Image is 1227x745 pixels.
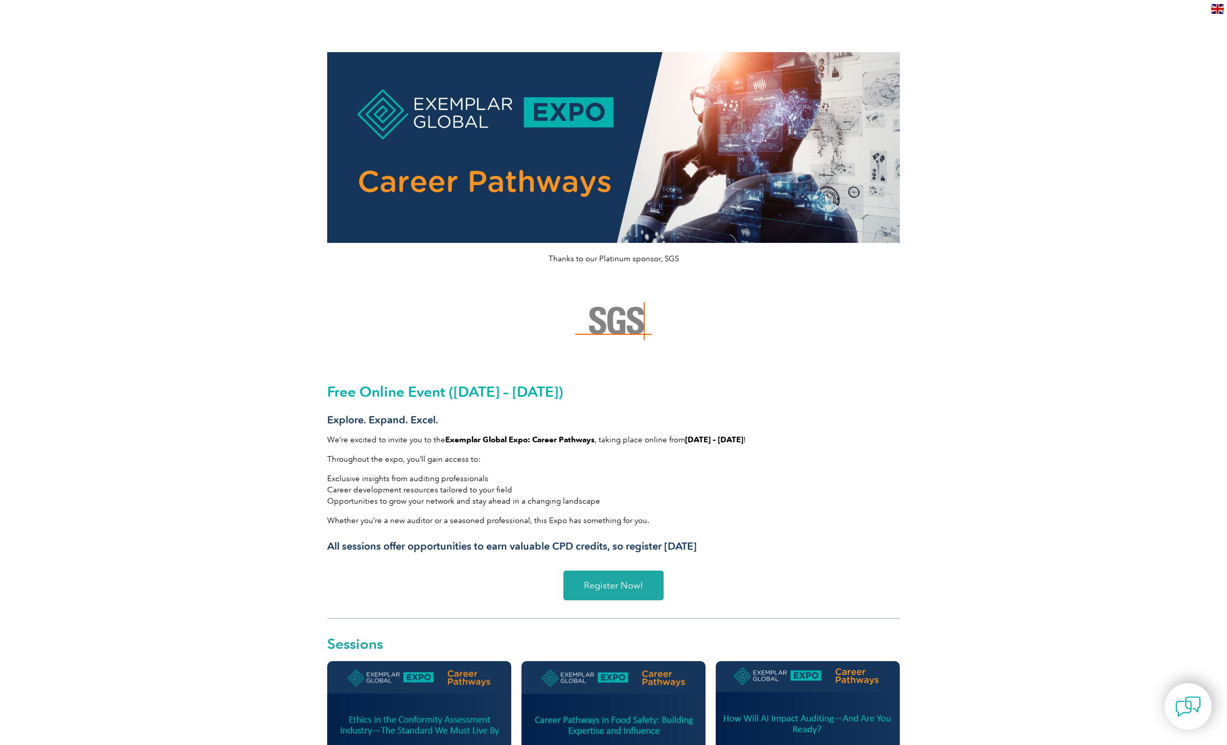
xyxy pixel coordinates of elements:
[327,473,900,484] li: Exclusive insights from auditing professionals
[445,435,595,444] strong: Exemplar Global Expo: Career Pathways
[327,383,900,400] h2: Free Online Event ([DATE] – [DATE])
[327,540,900,553] h3: All sessions offer opportunities to earn valuable CPD credits, so register [DATE]
[327,515,900,526] p: Whether you’re a new auditor or a seasoned professional, this Expo has something for you.
[327,414,900,426] h3: Explore. Expand. Excel.
[327,495,900,507] li: Opportunities to grow your network and stay ahead in a changing landscape
[327,253,900,264] p: Thanks to our Platinum sponsor, SGS
[563,571,664,600] a: Register Now!
[327,52,900,243] img: career pathways
[327,637,900,651] h2: Sessions
[1175,694,1201,719] img: contact-chat.png
[1211,4,1224,14] img: en
[327,484,900,495] li: Career development resources tailored to your field
[584,581,643,590] span: Register Now!
[685,435,743,444] strong: [DATE] – [DATE]
[327,434,900,445] p: We’re excited to invite you to the , taking place online from !
[327,454,900,465] p: Throughout the expo, you’ll gain access to:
